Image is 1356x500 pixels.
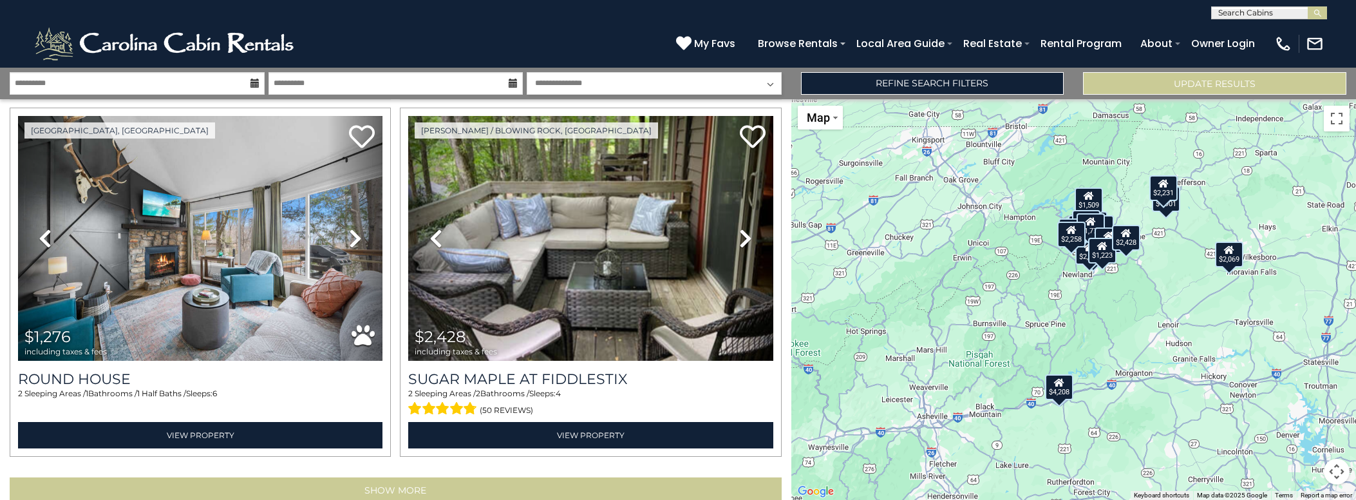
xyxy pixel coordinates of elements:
img: phone-regular-white.png [1274,35,1292,53]
a: Browse Rentals [751,32,844,55]
div: $2,428 [1112,225,1140,251]
div: Sleeping Areas / Bathrooms / Sleeps: [18,388,382,419]
a: Sugar Maple at Fiddlestix [408,370,773,388]
a: [PERSON_NAME] / Blowing Rock, [GEOGRAPHIC_DATA] [415,122,658,139]
span: 2 [18,389,23,398]
div: Sleeping Areas / Bathrooms / Sleeps: [408,388,773,419]
span: $1,276 [24,327,71,346]
img: mail-regular-white.png [1306,35,1324,53]
a: Local Area Guide [850,32,951,55]
span: including taxes & fees [415,347,497,356]
span: (50 reviews) [480,402,533,419]
a: Open this area in Google Maps (opens a new window) [795,483,837,500]
a: View Property [408,422,773,448]
button: Update Results [1083,72,1346,95]
a: View Property [18,422,382,448]
img: thumbnail_166624615.jpeg [408,116,773,360]
span: including taxes & fees [24,347,107,356]
a: About [1134,32,1179,55]
a: Rental Program [1034,32,1128,55]
div: $2,632 [1075,239,1104,265]
a: Owner Login [1185,32,1261,55]
span: 4 [556,389,561,398]
span: Map [807,111,830,124]
span: 2 [408,389,413,398]
span: 1 Half Baths / [137,389,186,398]
div: $1,526 [1059,218,1087,244]
a: Add to favorites [349,124,375,151]
span: 1 [86,389,88,398]
a: Terms (opens in new tab) [1275,492,1293,499]
div: $2,810 [1072,210,1100,236]
div: $1,776 [1077,213,1105,239]
a: [GEOGRAPHIC_DATA], [GEOGRAPHIC_DATA] [24,122,215,139]
a: Report a map error [1301,492,1352,499]
a: Round House [18,370,382,388]
button: Toggle fullscreen view [1324,106,1350,131]
span: 6 [212,389,217,398]
button: Map camera controls [1324,459,1350,485]
a: My Favs [676,35,739,52]
span: My Favs [694,35,735,52]
a: Add to favorites [740,124,766,151]
span: 2 [476,389,480,398]
span: Map data ©2025 Google [1197,492,1267,499]
a: Real Estate [957,32,1028,55]
img: thumbnail_168328092.jpeg [18,116,382,360]
img: Google [795,483,837,500]
div: $2,231 [1149,175,1178,201]
div: $2,928 [1068,215,1097,241]
div: $4,208 [1045,374,1073,400]
button: Keyboard shortcuts [1134,491,1189,500]
div: $1,223 [1088,238,1116,264]
img: White-1-2.png [32,24,299,63]
div: $2,247 [1095,227,1124,253]
div: $1,509 [1075,187,1103,213]
span: $2,428 [415,327,466,346]
div: $2,069 [1215,242,1243,267]
button: Change map style [798,106,843,130]
a: Refine Search Filters [801,72,1064,95]
div: $2,258 [1057,222,1086,247]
